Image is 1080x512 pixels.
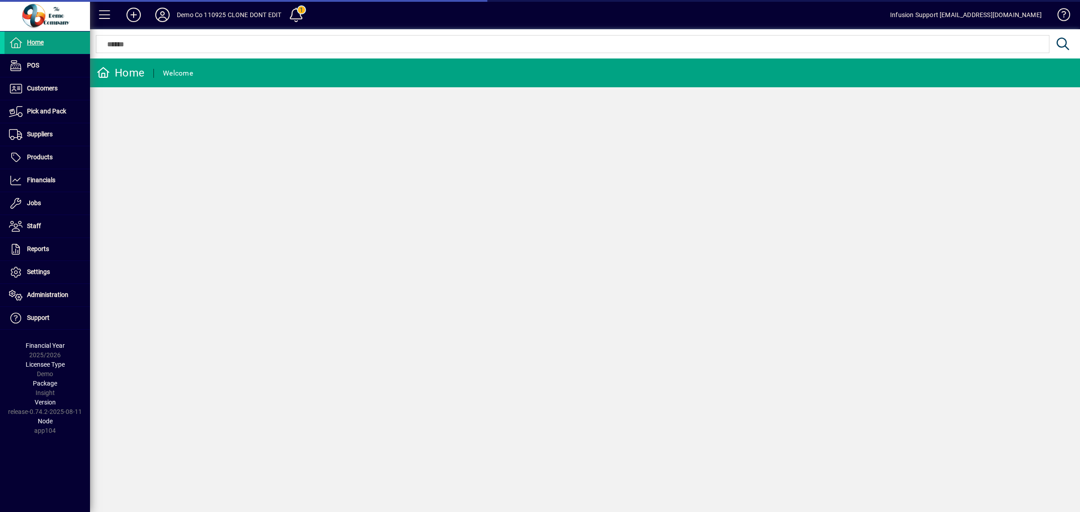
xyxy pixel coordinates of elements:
[27,153,53,161] span: Products
[4,284,90,306] a: Administration
[35,399,56,406] span: Version
[148,7,177,23] button: Profile
[163,66,193,81] div: Welcome
[4,146,90,169] a: Products
[4,307,90,329] a: Support
[890,8,1042,22] div: Infusion Support [EMAIL_ADDRESS][DOMAIN_NAME]
[97,66,144,80] div: Home
[4,238,90,260] a: Reports
[4,192,90,215] a: Jobs
[4,215,90,238] a: Staff
[26,361,65,368] span: Licensee Type
[33,380,57,387] span: Package
[27,85,58,92] span: Customers
[4,54,90,77] a: POS
[27,222,41,229] span: Staff
[4,77,90,100] a: Customers
[27,268,50,275] span: Settings
[27,245,49,252] span: Reports
[4,261,90,283] a: Settings
[4,169,90,192] a: Financials
[4,100,90,123] a: Pick and Pack
[27,176,55,184] span: Financials
[4,123,90,146] a: Suppliers
[27,291,68,298] span: Administration
[27,199,41,207] span: Jobs
[26,342,65,349] span: Financial Year
[1051,2,1069,31] a: Knowledge Base
[27,130,53,138] span: Suppliers
[177,8,281,22] div: Demo Co 110925 CLONE DONT EDIT
[119,7,148,23] button: Add
[27,39,44,46] span: Home
[27,108,66,115] span: Pick and Pack
[38,418,53,425] span: Node
[27,314,49,321] span: Support
[27,62,39,69] span: POS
